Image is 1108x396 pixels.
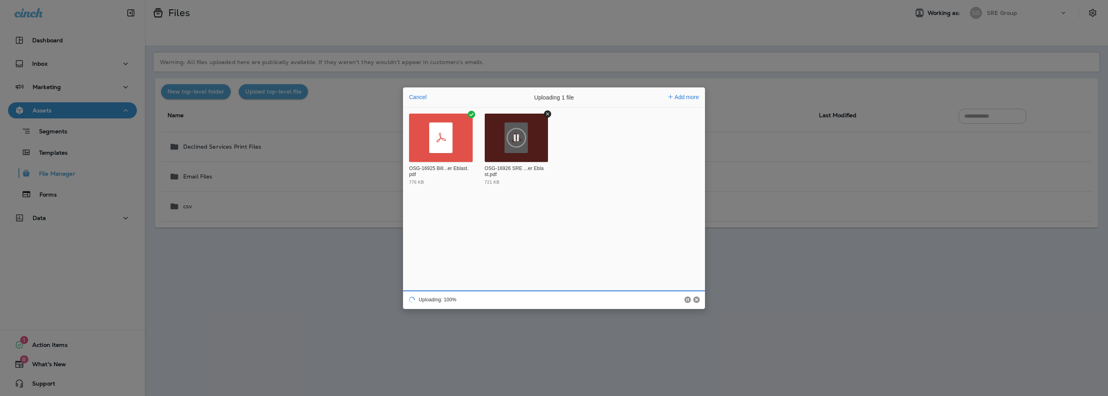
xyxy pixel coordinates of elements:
div: Uploading: 100% [419,297,457,302]
div: 721 KB [485,180,500,185]
button: Pause [684,296,691,303]
button: Add more files [665,91,702,103]
div: Uploading 1 file [494,87,614,108]
div: Uploading [403,290,458,309]
div: OSG-16925 Billings September Eblast.pdf [409,166,471,178]
button: Cancel [693,296,700,303]
button: Cancel [407,91,429,103]
button: Pause upload [505,126,527,149]
button: Remove file [544,110,551,118]
div: 776 KB [409,180,424,185]
div: OSG-16926 SRE Nevada September Eblast.pdf [485,166,546,178]
span: Add more [674,94,699,100]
